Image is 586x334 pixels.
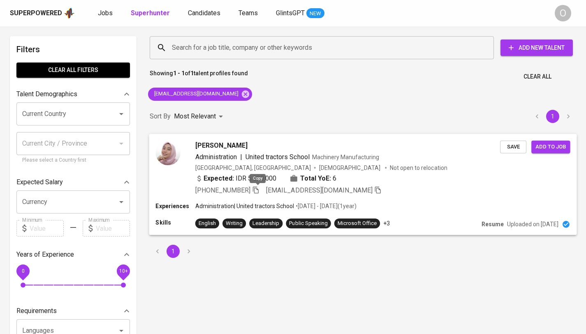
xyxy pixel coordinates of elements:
p: Not open to relocation [390,163,447,172]
div: Requirements [16,303,130,319]
button: Open [116,196,127,208]
nav: pagination navigation [529,110,576,123]
a: Jobs [98,8,114,19]
span: GlintsGPT [276,9,305,17]
button: Save [500,140,526,153]
div: Superpowered [10,9,62,18]
p: Requirements [16,306,57,316]
span: NEW [306,9,324,18]
div: IDR 5.000.000 [195,173,277,183]
span: Jobs [98,9,113,17]
span: Clear All filters [23,65,123,75]
p: Sort By [150,111,171,121]
span: [PERSON_NAME] [195,140,248,150]
p: Showing of talent profiles found [150,69,248,84]
div: Talent Demographics [16,86,130,102]
p: Years of Experience [16,250,74,260]
span: Teams [239,9,258,17]
a: Teams [239,8,259,19]
div: Leadership [252,219,279,227]
b: Superhunter [131,9,170,17]
img: f68691f27fb0132482d548ea26e5dbac.jpg [155,140,180,165]
p: Expected Salary [16,177,63,187]
button: Clear All [520,69,555,84]
span: [EMAIL_ADDRESS][DOMAIN_NAME] [266,186,373,194]
span: Administration [195,153,237,160]
a: [PERSON_NAME]Administration|United tractors SchoolMachinery Manufacturing[GEOGRAPHIC_DATA], [GEOG... [150,134,576,235]
span: 0 [21,268,24,274]
b: 1 - 1 [173,70,185,77]
p: • [DATE] - [DATE] ( 1 year ) [294,202,357,210]
button: Add New Talent [500,39,573,56]
p: +3 [383,219,390,227]
span: [PHONE_NUMBER] [195,186,250,194]
span: [EMAIL_ADDRESS][DOMAIN_NAME] [148,90,243,98]
div: Microsoft Office [338,219,377,227]
h6: Filters [16,43,130,56]
div: O [555,5,571,21]
div: English [199,219,216,227]
p: Most Relevant [174,111,216,121]
span: Add to job [535,142,566,151]
p: Administration | United tractors School [195,202,294,210]
a: GlintsGPT NEW [276,8,324,19]
span: 6 [333,173,336,183]
a: Candidates [188,8,222,19]
span: United tractors School [246,153,309,160]
span: Machinery Manufacturing [312,153,379,160]
p: Skills [155,218,195,227]
button: page 1 [546,110,559,123]
b: Expected: [204,173,234,183]
span: Clear All [523,72,551,82]
span: Add New Talent [507,43,566,53]
button: Clear All filters [16,63,130,78]
p: Talent Demographics [16,89,77,99]
button: Open [116,108,127,120]
div: Writing [226,219,243,227]
p: Resume [482,220,504,228]
span: | [240,152,242,162]
input: Value [96,220,130,237]
div: Years of Experience [16,246,130,263]
span: Save [504,142,522,151]
p: Please select a Country first [22,156,124,165]
div: Public Speaking [289,219,327,227]
span: [DEMOGRAPHIC_DATA] [319,163,382,172]
div: Expected Salary [16,174,130,190]
a: Superhunter [131,8,171,19]
nav: pagination navigation [150,245,197,258]
div: Most Relevant [174,109,226,124]
p: Uploaded on [DATE] [507,220,558,228]
div: [EMAIL_ADDRESS][DOMAIN_NAME] [148,88,252,101]
img: app logo [64,7,75,19]
div: [GEOGRAPHIC_DATA], [GEOGRAPHIC_DATA] [195,163,311,172]
span: 10+ [119,268,127,274]
b: Total YoE: [300,173,331,183]
input: Value [30,220,64,237]
button: Add to job [531,140,570,153]
a: Superpoweredapp logo [10,7,75,19]
span: Candidates [188,9,220,17]
p: Experiences [155,202,195,210]
b: 1 [190,70,194,77]
button: page 1 [167,245,180,258]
